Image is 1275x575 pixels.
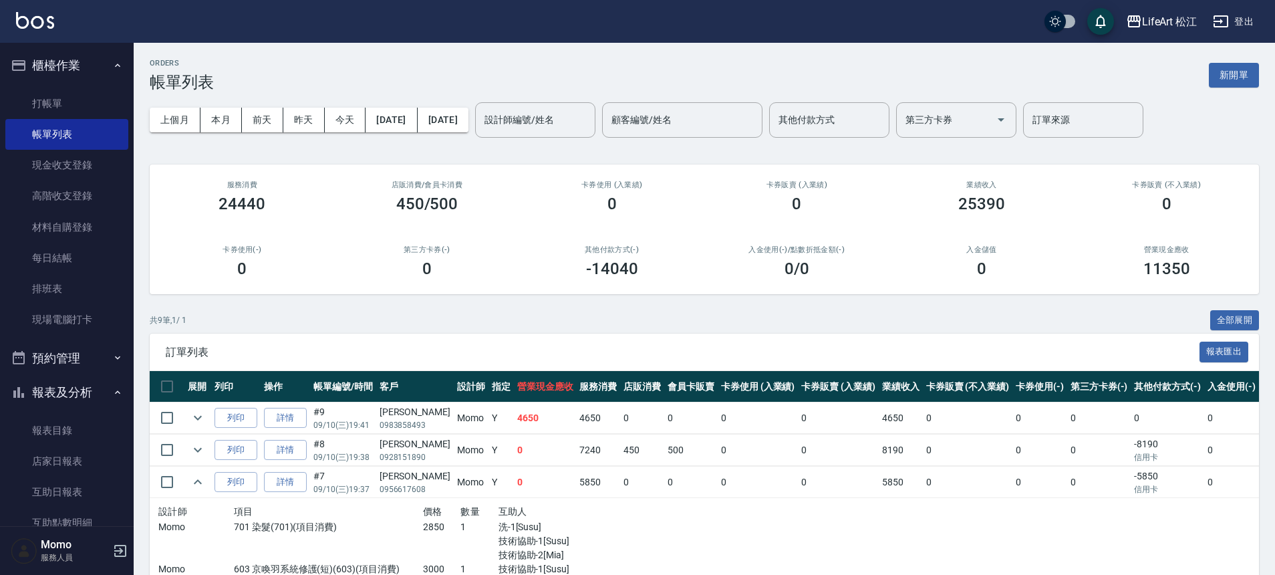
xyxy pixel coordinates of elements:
td: 0 [718,467,799,498]
button: Open [990,109,1012,130]
img: Person [11,538,37,564]
div: [PERSON_NAME] [380,469,450,483]
th: 展開 [184,371,211,402]
td: 0 [718,402,799,434]
th: 其他付款方式(-) [1131,371,1204,402]
td: Y [488,402,514,434]
td: 0 [664,402,718,434]
td: 7240 [576,435,620,466]
th: 店販消費 [620,371,664,402]
a: 現場電腦打卡 [5,304,128,335]
button: 今天 [325,108,366,132]
h3: 帳單列表 [150,73,214,92]
th: 服務消費 [576,371,620,402]
p: 1 [460,520,499,534]
td: 0 [798,435,879,466]
p: 09/10 (三) 19:38 [313,451,373,463]
td: 0 [1204,435,1259,466]
a: 店家日報表 [5,446,128,477]
span: 訂單列表 [166,346,1199,359]
th: 入金使用(-) [1204,371,1259,402]
h2: 卡券販賣 (不入業績) [1090,181,1243,189]
h3: 0 [977,259,986,278]
h2: 營業現金應收 [1090,245,1243,254]
span: 數量 [460,506,480,517]
td: 0 [664,467,718,498]
p: 701 染髮(701)(項目消費) [234,520,423,534]
p: 技術協助-1[Susu] [499,534,612,548]
a: 詳情 [264,440,307,461]
h3: 0 [237,259,247,278]
td: 500 [664,435,718,466]
h5: Momo [41,538,109,552]
th: 操作 [261,371,310,402]
td: -8190 [1131,435,1204,466]
td: Y [488,467,514,498]
td: 0 [923,402,1012,434]
h2: 卡券使用(-) [166,245,319,254]
td: 8190 [879,435,923,466]
div: LifeArt 松江 [1142,13,1197,30]
button: save [1087,8,1114,35]
td: 450 [620,435,664,466]
td: 0 [1204,402,1259,434]
td: 0 [620,402,664,434]
th: 第三方卡券(-) [1067,371,1131,402]
h3: -14040 [586,259,638,278]
button: 列印 [215,440,257,461]
a: 每日結帳 [5,243,128,273]
span: 項目 [234,506,253,517]
h3: 11350 [1143,259,1190,278]
td: 0 [1012,435,1067,466]
td: 0 [798,467,879,498]
button: 昨天 [283,108,325,132]
h2: 第三方卡券(-) [351,245,504,254]
td: 0 [514,435,577,466]
td: #9 [310,402,376,434]
th: 卡券販賣 (不入業績) [923,371,1012,402]
p: 0956617608 [380,483,450,495]
td: 0 [1012,402,1067,434]
button: 報表匯出 [1199,342,1249,362]
h3: 24440 [219,195,265,213]
h3: 0 [422,259,432,278]
td: 5850 [879,467,923,498]
th: 卡券使用 (入業績) [718,371,799,402]
span: 設計師 [158,506,187,517]
th: 列印 [211,371,261,402]
h3: 0 [792,195,801,213]
button: [DATE] [418,108,468,132]
th: 指定 [488,371,514,402]
td: #7 [310,467,376,498]
h3: 450/500 [396,195,458,213]
img: Logo [16,12,54,29]
button: 上個月 [150,108,200,132]
button: 列印 [215,472,257,493]
td: #8 [310,435,376,466]
th: 帳單編號/時間 [310,371,376,402]
td: 0 [923,467,1012,498]
h2: 入金儲值 [905,245,1058,254]
td: 0 [1067,467,1131,498]
td: 0 [718,435,799,466]
a: 現金收支登錄 [5,150,128,181]
button: [DATE] [366,108,417,132]
a: 詳情 [264,472,307,493]
th: 業績收入 [879,371,923,402]
td: 0 [1131,402,1204,434]
p: 洗-1[Susu] [499,520,612,534]
a: 帳單列表 [5,119,128,150]
td: 0 [514,467,577,498]
td: 5850 [576,467,620,498]
p: 技術協助-2[Mia] [499,548,612,562]
th: 卡券使用(-) [1012,371,1067,402]
p: 信用卡 [1134,483,1201,495]
a: 新開單 [1209,68,1259,81]
div: [PERSON_NAME] [380,405,450,419]
h2: 店販消費 /會員卡消費 [351,181,504,189]
a: 高階收支登錄 [5,181,128,211]
h3: 0 [607,195,617,213]
a: 互助點數明細 [5,507,128,538]
a: 排班表 [5,273,128,304]
td: Momo [454,402,488,434]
